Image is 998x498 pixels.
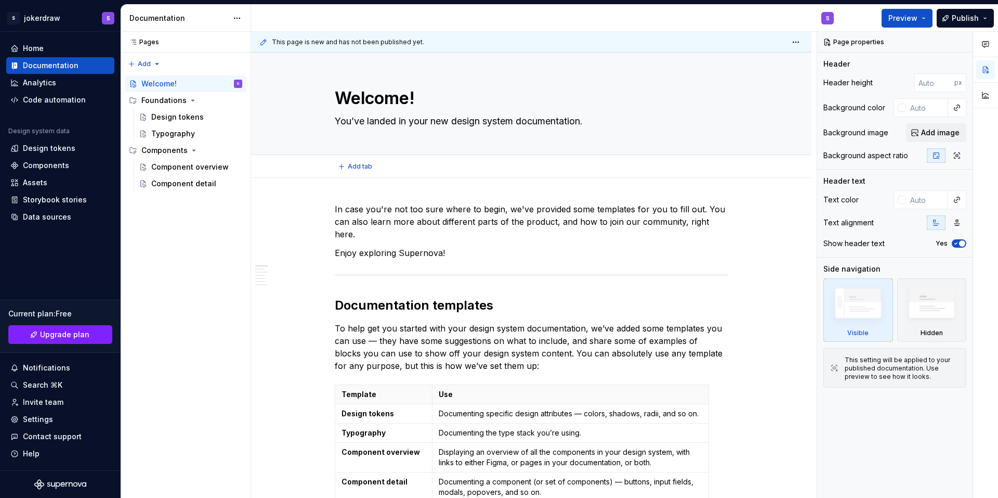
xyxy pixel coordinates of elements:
div: Home [23,43,44,54]
div: Visible [823,278,893,342]
div: jokerdraw [24,13,60,23]
a: Settings [6,411,114,428]
div: Hidden [921,329,943,337]
div: Hidden [897,278,967,342]
button: Add tab [335,159,377,174]
div: Design system data [8,127,70,135]
div: S [237,79,240,89]
div: Analytics [23,78,56,88]
div: Text color [823,195,859,205]
div: Help [23,449,40,459]
a: Component detail [135,175,246,192]
a: Invite team [6,394,114,411]
div: Header [823,59,850,69]
span: Add image [921,127,960,138]
div: Assets [23,177,47,188]
textarea: Welcome! [333,86,726,111]
div: Show header text [823,238,885,249]
button: Help [6,445,114,462]
div: Data sources [23,212,71,222]
a: Component overview [135,159,246,175]
div: Settings [23,414,53,425]
input: Auto [906,98,948,117]
button: Search ⌘K [6,377,114,393]
span: Preview [888,13,917,23]
button: Add [125,57,164,71]
div: Side navigation [823,264,881,274]
p: Displaying an overview of all the components in your design system, with links to either Figma, o... [439,447,702,468]
p: Use [439,389,702,400]
div: Page tree [125,75,246,192]
div: Pages [125,38,159,46]
a: Data sources [6,209,114,225]
a: Typography [135,125,246,142]
div: S [826,14,830,22]
div: Background image [823,127,888,138]
div: Notifications [23,363,70,373]
p: px [954,79,962,87]
span: Add tab [348,162,372,171]
button: Preview [882,9,933,28]
div: This setting will be applied to your published documentation. Use preview to see how it looks. [845,356,960,381]
button: Contact support [6,428,114,445]
p: To help get you started with your design system documentation, we’ve added some templates you can... [335,322,728,372]
p: Documenting the type stack you’re using. [439,428,702,438]
textarea: You’ve landed in your new design system documentation. [333,113,726,130]
a: Documentation [6,57,114,74]
div: Visible [847,329,869,337]
button: Add image [906,123,966,142]
strong: Component detail [342,477,408,486]
div: Components [141,145,188,156]
div: Components [125,142,246,159]
strong: Component overview [342,448,420,456]
a: Upgrade plan [8,325,112,344]
div: Code automation [23,95,86,105]
svg: Supernova Logo [34,479,86,490]
div: Current plan : Free [8,309,112,319]
button: Publish [937,9,994,28]
strong: Typography [342,428,386,437]
div: Documentation [23,60,78,71]
div: Invite team [23,397,63,407]
p: Template [342,389,426,400]
div: Foundations [141,95,187,106]
a: Home [6,40,114,57]
p: Enjoy exploring Supernova! [335,247,728,259]
div: Background color [823,103,885,113]
input: Auto [914,73,954,92]
a: Assets [6,174,114,191]
p: Documenting a component (or set of components) — buttons, input fields, modals, popovers, and so on. [439,477,702,497]
p: In case you're not too sure where to begin, we've provided some templates for you to fill out. Yo... [335,203,728,240]
div: Components [23,160,69,171]
div: Foundations [125,92,246,109]
div: Text alignment [823,218,874,228]
div: Header text [823,176,865,186]
a: Components [6,157,114,174]
a: Code automation [6,92,114,108]
div: S [7,12,20,24]
p: Documenting specific design attributes — colors, shadows, radii, and so on. [439,408,702,419]
div: Documentation [129,13,228,23]
span: Publish [952,13,979,23]
div: Component overview [151,162,229,172]
button: SjokerdrawS [2,7,119,29]
div: Contact support [23,431,82,442]
label: Yes [936,239,948,248]
span: Upgrade plan [40,329,89,340]
a: Design tokens [6,140,114,157]
div: S [107,14,110,22]
a: Welcome!S [125,75,246,92]
span: This page is new and has not been published yet. [272,38,424,46]
div: Search ⌘K [23,380,62,390]
h2: Documentation templates [335,297,728,314]
div: Design tokens [151,112,204,122]
div: Design tokens [23,143,75,154]
span: Add [138,60,151,68]
a: Storybook stories [6,191,114,208]
div: Typography [151,129,195,139]
strong: Design tokens [342,409,394,418]
input: Auto [906,190,948,209]
div: Storybook stories [23,195,87,205]
div: Welcome! [141,79,177,89]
